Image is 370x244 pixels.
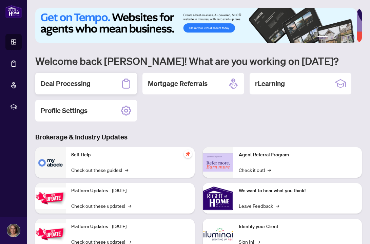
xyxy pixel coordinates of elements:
button: 6 [352,36,355,39]
h1: Welcome back [PERSON_NAME]! What are you working on [DATE]? [35,54,362,67]
p: Identify your Client [239,223,357,230]
span: → [128,202,131,209]
img: logo [5,5,22,18]
a: Check out these guides!→ [71,166,128,174]
h2: Profile Settings [41,106,87,115]
button: 1 [317,36,328,39]
button: 2 [331,36,333,39]
img: Profile Icon [7,224,20,237]
span: → [276,202,279,209]
button: 5 [347,36,350,39]
p: We want to hear what you think! [239,187,357,195]
a: Check it out!→ [239,166,271,174]
img: Platform Updates - July 21, 2025 [35,187,66,209]
p: Platform Updates - [DATE] [71,187,189,195]
span: pushpin [184,150,192,158]
h3: Brokerage & Industry Updates [35,132,362,142]
a: Leave Feedback→ [239,202,279,209]
img: Self-Help [35,147,66,178]
button: Open asap [346,220,367,241]
p: Platform Updates - [DATE] [71,223,189,230]
h2: Deal Processing [41,79,91,88]
span: → [125,166,128,174]
a: Check out these updates!→ [71,202,131,209]
p: Agent Referral Program [239,151,357,159]
p: Self-Help [71,151,189,159]
img: Agent Referral Program [203,153,233,172]
img: We want to hear what you think! [203,183,233,214]
button: 3 [336,36,339,39]
h2: Mortgage Referrals [148,79,208,88]
button: 4 [342,36,344,39]
span: → [268,166,271,174]
img: Slide 0 [35,8,357,43]
h2: rLearning [255,79,285,88]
